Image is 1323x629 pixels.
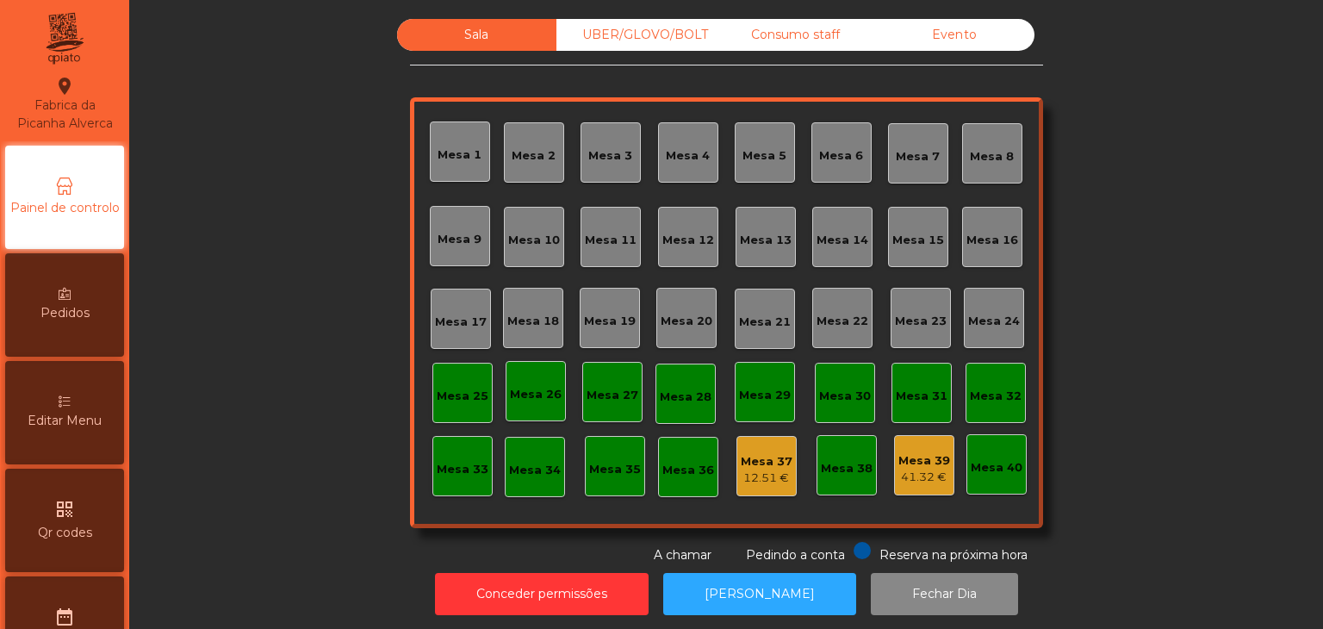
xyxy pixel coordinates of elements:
[875,19,1034,51] div: Evento
[739,314,791,331] div: Mesa 21
[661,313,712,330] div: Mesa 20
[879,547,1028,563] span: Reserva na próxima hora
[585,232,637,249] div: Mesa 11
[507,313,559,330] div: Mesa 18
[970,388,1022,405] div: Mesa 32
[587,387,638,404] div: Mesa 27
[438,146,481,164] div: Mesa 1
[819,388,871,405] div: Mesa 30
[43,9,85,69] img: qpiato
[716,19,875,51] div: Consumo staff
[435,314,487,331] div: Mesa 17
[589,461,641,478] div: Mesa 35
[509,462,561,479] div: Mesa 34
[742,147,786,165] div: Mesa 5
[54,76,75,97] i: location_on
[966,232,1018,249] div: Mesa 16
[895,313,947,330] div: Mesa 23
[740,232,792,249] div: Mesa 13
[662,462,714,479] div: Mesa 36
[821,460,873,477] div: Mesa 38
[556,19,716,51] div: UBER/GLOVO/BOLT
[896,388,947,405] div: Mesa 31
[14,76,115,133] div: Fabrica da Picanha Alverca
[741,470,792,487] div: 12.51 €
[746,547,845,563] span: Pedindo a conta
[817,313,868,330] div: Mesa 22
[10,199,120,217] span: Painel de controlo
[819,147,863,165] div: Mesa 6
[40,304,90,322] span: Pedidos
[971,459,1022,476] div: Mesa 40
[817,232,868,249] div: Mesa 14
[435,573,649,615] button: Conceder permissões
[892,232,944,249] div: Mesa 15
[660,389,711,406] div: Mesa 28
[898,452,950,470] div: Mesa 39
[741,453,792,470] div: Mesa 37
[510,386,562,403] div: Mesa 26
[508,232,560,249] div: Mesa 10
[438,231,481,248] div: Mesa 9
[662,232,714,249] div: Mesa 12
[437,461,488,478] div: Mesa 33
[968,313,1020,330] div: Mesa 24
[397,19,556,51] div: Sala
[512,147,556,165] div: Mesa 2
[54,607,75,627] i: date_range
[28,412,102,430] span: Editar Menu
[663,573,856,615] button: [PERSON_NAME]
[871,573,1018,615] button: Fechar Dia
[38,524,92,542] span: Qr codes
[588,147,632,165] div: Mesa 3
[739,387,791,404] div: Mesa 29
[896,148,940,165] div: Mesa 7
[898,469,950,486] div: 41.32 €
[970,148,1014,165] div: Mesa 8
[584,313,636,330] div: Mesa 19
[54,499,75,520] i: qr_code
[666,147,710,165] div: Mesa 4
[437,388,488,405] div: Mesa 25
[654,547,711,563] span: A chamar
